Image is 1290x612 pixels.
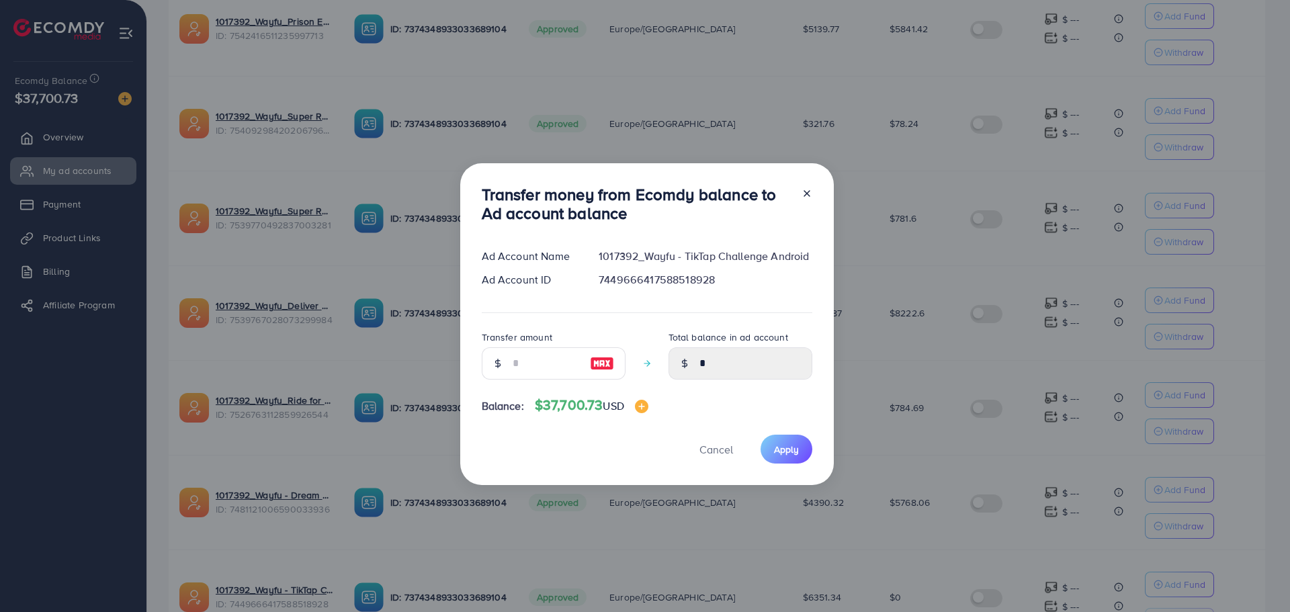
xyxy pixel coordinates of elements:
[635,400,648,413] img: image
[482,398,524,414] span: Balance:
[669,331,788,344] label: Total balance in ad account
[471,272,589,288] div: Ad Account ID
[588,272,822,288] div: 7449666417588518928
[471,249,589,264] div: Ad Account Name
[699,442,733,457] span: Cancel
[482,331,552,344] label: Transfer amount
[683,435,750,464] button: Cancel
[590,355,614,371] img: image
[1233,552,1280,602] iframe: Chat
[588,249,822,264] div: 1017392_Wayfu - TikTap Challenge Android
[603,398,623,413] span: USD
[761,435,812,464] button: Apply
[482,185,791,224] h3: Transfer money from Ecomdy balance to Ad account balance
[774,443,799,456] span: Apply
[535,397,648,414] h4: $37,700.73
